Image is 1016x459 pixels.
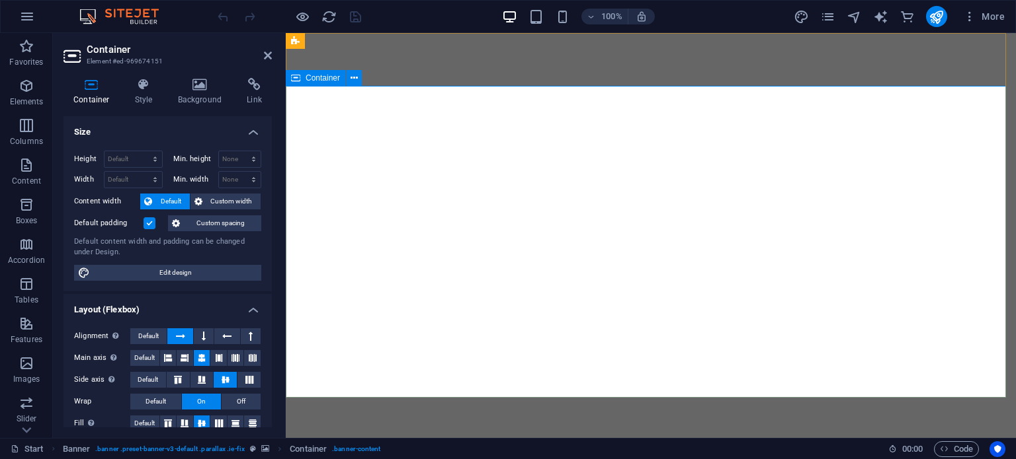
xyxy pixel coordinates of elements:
span: Default [138,328,159,344]
p: Elements [10,96,44,107]
label: Content width [74,194,140,209]
span: Custom spacing [184,215,257,231]
i: AI Writer [873,9,888,24]
button: reload [321,9,337,24]
p: Accordion [8,255,45,265]
button: Custom width [190,194,261,209]
span: Custom width [206,194,257,209]
span: Default [134,350,155,366]
span: On [197,394,206,409]
span: Default [134,415,155,431]
div: Default content width and padding can be changed under Design. [74,236,261,258]
button: Default [130,372,166,388]
iframe: To enrich screen reader interactions, please activate Accessibility in Grammarly extension settings [286,33,1016,438]
img: Editor Logo [76,9,175,24]
button: 100% [581,9,628,24]
i: On resize automatically adjust zoom level to fit chosen device. [636,11,648,22]
label: Side axis [74,372,130,388]
i: Commerce [900,9,915,24]
p: Images [13,374,40,384]
p: Content [12,176,41,186]
button: Default [140,194,190,209]
button: Custom spacing [168,215,261,231]
label: Wrap [74,394,130,409]
span: Click to select. Double-click to edit [63,441,91,457]
button: text_generator [873,9,889,24]
i: This element contains a background [261,445,269,452]
i: Reload page [321,9,337,24]
label: Height [74,155,104,162]
h4: Layout (Flexbox) [63,294,272,318]
button: pages [820,9,836,24]
span: 00 00 [902,441,923,457]
h4: Background [168,78,237,106]
button: design [794,9,810,24]
i: Pages (Ctrl+Alt+S) [820,9,835,24]
h6: Session time [888,441,923,457]
h4: Size [63,116,272,140]
button: navigator [847,9,863,24]
button: Edit design [74,265,261,281]
span: Code [940,441,973,457]
i: Navigator [847,9,862,24]
label: Fill [74,415,130,431]
span: More [963,10,1005,23]
label: Min. height [173,155,218,162]
h3: Element #ed-969674151 [87,55,245,67]
span: Container [306,74,340,82]
button: Default [130,350,159,366]
p: Boxes [16,215,38,226]
nav: breadcrumb [63,441,381,457]
i: This element is a customizable preset [250,445,256,452]
button: Code [934,441,979,457]
p: Favorites [9,57,43,67]
span: Edit design [94,265,257,281]
button: Default [130,394,181,409]
button: Default [130,415,159,431]
span: . banner .preset-banner-v3-default .parallax .ie-fix [95,441,245,457]
button: Default [130,328,167,344]
button: Off [222,394,261,409]
span: . banner-content [332,441,380,457]
span: Click to select. Double-click to edit [290,441,327,457]
button: Click here to leave preview mode and continue editing [294,9,310,24]
span: Default [138,372,158,388]
label: Width [74,176,104,183]
span: Default [156,194,186,209]
button: Usercentrics [990,441,1005,457]
h2: Container [87,44,272,55]
button: commerce [900,9,915,24]
p: Columns [10,136,43,147]
a: Click to cancel selection. Double-click to open Pages [11,441,44,457]
button: publish [926,6,947,27]
p: Tables [15,295,38,305]
label: Alignment [74,328,130,344]
h6: 100% [601,9,622,24]
h4: Link [237,78,272,106]
span: : [911,444,913,454]
i: Publish [929,9,944,24]
label: Default padding [74,215,144,231]
h4: Style [125,78,168,106]
button: On [182,394,221,409]
p: Slider [17,413,37,424]
span: Default [146,394,166,409]
h4: Container [63,78,125,106]
label: Main axis [74,350,130,366]
button: More [958,6,1010,27]
p: Features [11,334,42,345]
label: Min. width [173,176,218,183]
span: Off [237,394,245,409]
